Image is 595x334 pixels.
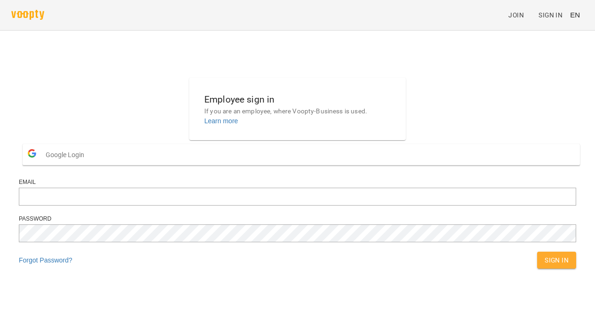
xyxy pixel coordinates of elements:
div: Password [19,215,576,223]
h6: Employee sign in [204,92,391,107]
button: Employee sign inIf you are an employee, where Voopty-Business is used.Learn more [197,85,398,133]
a: Sign In [535,7,566,24]
a: Forgot Password? [19,256,72,264]
div: Email [19,178,576,186]
span: EN [570,10,580,20]
button: Sign In [537,252,576,269]
a: Join [505,7,535,24]
button: Google Login [23,144,580,165]
a: Learn more [204,117,238,125]
span: Google Login [46,145,89,164]
span: Sign In [545,254,569,266]
button: EN [566,6,584,24]
img: voopty.png [11,10,44,20]
span: Sign In [539,9,563,21]
p: If you are an employee, where Voopty-Business is used. [204,107,391,116]
span: Join [508,9,524,21]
